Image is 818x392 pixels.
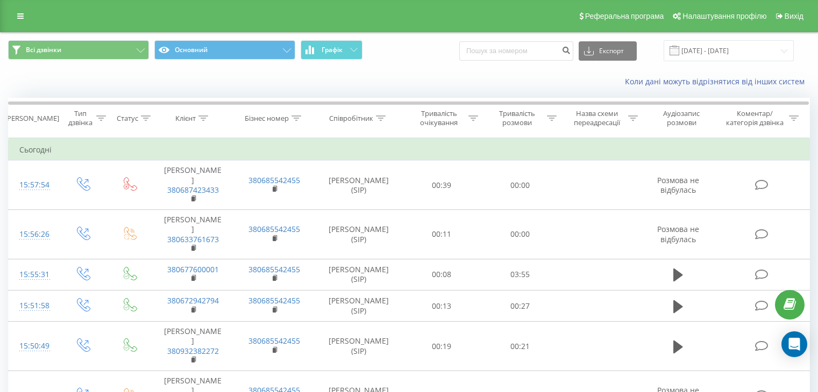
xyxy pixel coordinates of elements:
[152,322,233,371] td: [PERSON_NAME]
[403,322,481,371] td: 00:19
[117,114,138,123] div: Статус
[682,12,766,20] span: Налаштування профілю
[459,41,573,61] input: Пошук за номером
[167,295,219,306] a: 380672942794
[19,295,48,316] div: 15:51:58
[167,264,219,274] a: 380677600001
[315,259,403,290] td: [PERSON_NAME] (SIP)
[723,109,786,127] div: Коментар/категорія дзвінка
[625,76,810,86] a: Коли дані можуть відрізнятися вiд інших систем
[579,41,637,61] button: Експорт
[167,234,219,244] a: 380633761673
[167,185,219,195] a: 380687423433
[569,109,625,127] div: Назва схеми переадресації
[301,40,362,60] button: Графік
[68,109,93,127] div: Тип дзвінка
[152,161,233,210] td: [PERSON_NAME]
[481,161,559,210] td: 00:00
[329,114,373,123] div: Співробітник
[481,259,559,290] td: 03:55
[248,224,300,234] a: 380685542455
[9,139,810,161] td: Сьогодні
[5,114,59,123] div: [PERSON_NAME]
[403,259,481,290] td: 00:08
[322,46,343,54] span: Графік
[585,12,664,20] span: Реферальна програма
[490,109,544,127] div: Тривалість розмови
[481,291,559,322] td: 00:27
[19,175,48,195] div: 15:57:54
[315,161,403,210] td: [PERSON_NAME] (SIP)
[154,40,295,60] button: Основний
[26,46,61,54] span: Всі дзвінки
[657,224,699,244] span: Розмова не відбулась
[167,346,219,356] a: 380932382272
[248,295,300,306] a: 380685542455
[152,210,233,259] td: [PERSON_NAME]
[248,336,300,346] a: 380685542455
[657,175,699,195] span: Розмова не відбулась
[315,291,403,322] td: [PERSON_NAME] (SIP)
[412,109,466,127] div: Тривалість очікування
[8,40,149,60] button: Всі дзвінки
[315,210,403,259] td: [PERSON_NAME] (SIP)
[19,224,48,245] div: 15:56:26
[19,264,48,285] div: 15:55:31
[19,336,48,357] div: 15:50:49
[481,210,559,259] td: 00:00
[403,291,481,322] td: 00:13
[481,322,559,371] td: 00:21
[403,161,481,210] td: 00:39
[403,210,481,259] td: 00:11
[248,264,300,274] a: 380685542455
[650,109,713,127] div: Аудіозапис розмови
[785,12,803,20] span: Вихід
[781,331,807,357] div: Open Intercom Messenger
[245,114,289,123] div: Бізнес номер
[248,175,300,185] a: 380685542455
[315,322,403,371] td: [PERSON_NAME] (SIP)
[175,114,196,123] div: Клієнт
